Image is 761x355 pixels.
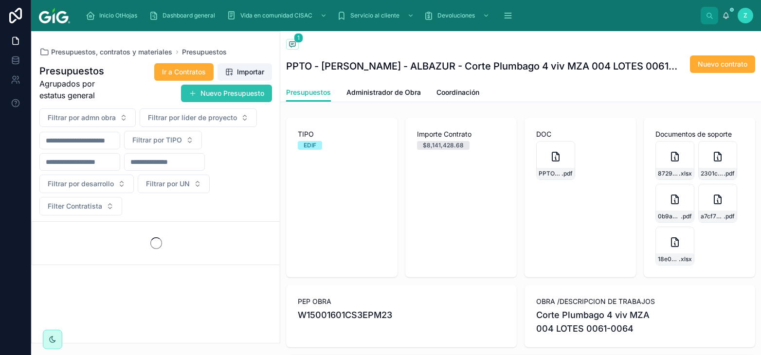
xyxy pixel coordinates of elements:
a: Servicio al cliente [334,7,419,24]
span: .xlsx [679,255,692,263]
button: Nuevo Presupuesto [181,85,272,102]
span: 0b9ac653-d666-4343-8d90-0d8e2f01ac95-Plumbago-4v-3EPM--ENTREGA-DE-MATERIALES(1) [658,213,681,220]
a: Administrador de Obra [346,84,421,103]
button: Importar [217,63,272,81]
button: Select Button [124,131,202,149]
button: Nuevo contrato [690,55,755,73]
img: App logo [39,8,70,23]
span: Filtrar por TIPO [132,135,182,145]
span: .pdf [724,170,735,177]
span: Devoluciones [437,12,475,19]
span: Filtrar por admn obra [48,113,116,123]
span: Filter Contratista [48,201,102,211]
div: EDIF [304,141,316,150]
span: PPTO---[PERSON_NAME]------Corte-[GEOGRAPHIC_DATA]-4-viv-MZA-004-LOTES-0061-0064 [539,170,562,177]
span: W15001601CS3EPM23 [298,308,505,322]
span: Filtrar por líder de proyecto [148,113,237,123]
span: 18e02143-af23-4361-8b3e-34b7695e63ea-Libro1 [658,255,679,263]
span: Servicio al cliente [350,12,399,19]
span: Filtrar por UN [146,179,190,189]
span: Ir a Contratos [162,67,206,77]
button: Select Button [138,175,210,193]
span: TIPO [298,129,386,139]
span: Presupuestos, contratos y materiales [51,47,172,57]
span: 87292de3-6fe6-4eca-9734-819ab81c5c8b-Plumbago-4v-3EPM-CONTRATO [658,170,679,177]
a: Devoluciones [421,7,494,24]
h1: PPTO - [PERSON_NAME] - ALBAZUR - Corte Plumbago 4 viv MZA 004 LOTES 0061-0064 [286,59,681,73]
button: Select Button [140,108,257,127]
div: $8,141,428.68 [423,141,464,150]
span: Presupuestos [286,88,331,97]
span: Dashboard general [163,12,215,19]
span: Nuevo contrato [698,59,747,69]
button: Select Button [39,175,134,193]
span: Agrupados por estatus general [39,78,118,101]
span: .pdf [562,170,573,177]
span: PEP OBRA [298,297,505,306]
span: .pdf [681,213,692,220]
span: .pdf [724,213,735,220]
span: Administrador de Obra [346,88,421,97]
a: Presupuestos [286,84,331,102]
span: .xlsx [679,170,692,177]
a: Coordinación [436,84,479,103]
a: Inicio OtHojas [83,7,144,24]
button: Ir a Contratos [154,63,214,81]
span: Importe Contrato [417,129,505,139]
div: scrollable content [78,5,701,26]
span: Z [743,12,747,19]
h1: Presupuestos [39,64,118,78]
a: Presupuestos [182,47,227,57]
a: Presupuestos, contratos y materiales [39,47,172,57]
button: 1 [286,39,299,51]
span: Coordinación [436,88,479,97]
span: Importar [237,67,264,77]
span: a7cf75bd-1f89-4bba-8a00-88e84215cbfc-MATERIALES-[PERSON_NAME] [701,213,724,220]
span: Corte Plumbago 4 viv MZA 004 LOTES 0061-0064 [536,308,743,336]
button: Select Button [39,197,122,215]
span: Vida en comunidad CISAC [240,12,312,19]
span: 2301cd7c-fa40-40ba-9f6b-45d5823517a5-Plumbago-4v-3EPM-CONTRATO.cleaned [701,170,724,177]
a: Vida en comunidad CISAC [224,7,332,24]
span: Documentos de soporte [655,129,743,139]
a: Dashboard general [146,7,222,24]
span: DOC [536,129,624,139]
span: OBRA /DESCRIPCION DE TRABAJOS [536,297,743,306]
span: Inicio OtHojas [99,12,137,19]
span: 1 [294,33,303,43]
button: Select Button [39,108,136,127]
span: Filtrar por desarrollo [48,179,114,189]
